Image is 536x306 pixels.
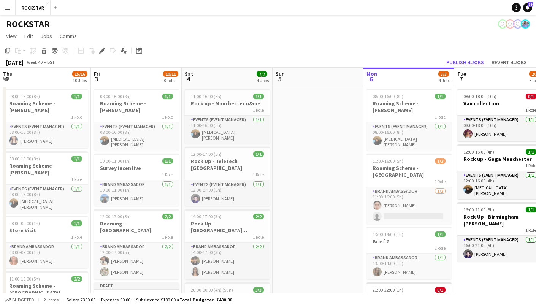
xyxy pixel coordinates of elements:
span: Sat [185,70,193,77]
span: Tue [457,70,466,77]
h3: Roaming Scheme - [GEOGRAPHIC_DATA] [3,282,88,296]
app-user-avatar: Lucy Hillier [521,19,530,29]
span: Sun [276,70,285,77]
span: 11:00-16:00 (5h) [373,158,403,164]
span: 1/1 [162,158,173,164]
div: 08:00-09:00 (1h)1/1Store Visit1 RoleBrand Ambassador1/108:00-09:00 (1h)[PERSON_NAME] [3,216,88,268]
app-card-role: Brand Ambassador2/212:00-17:00 (5h)[PERSON_NAME][PERSON_NAME] [94,243,179,279]
h3: Roaming Scheme - [PERSON_NAME] [366,100,452,114]
span: Budgeted [12,297,34,303]
h3: Brief 7 [366,238,452,245]
app-card-role: Brand Ambassador1/110:00-11:00 (1h)[PERSON_NAME] [94,180,179,206]
span: Comms [60,33,77,40]
span: 2/2 [71,276,82,282]
span: 08:00-18:00 (10h) [463,94,496,99]
h3: Roaming Scheme - [PERSON_NAME] [3,162,88,176]
span: 1 Role [71,176,82,182]
a: Comms [57,31,80,41]
div: 4 Jobs [439,78,450,83]
span: 1 Role [435,179,446,184]
span: Mon [366,70,377,77]
app-card-role: Brand Ambassador1/211:00-16:00 (5h)[PERSON_NAME] [366,187,452,224]
span: 1/1 [71,220,82,226]
span: Edit [24,33,33,40]
div: 8 Jobs [163,78,178,83]
h3: Roaming Scheme - [GEOGRAPHIC_DATA] [366,165,452,178]
app-card-role: Events (Event Manager)1/111:00-16:00 (5h)[MEDICAL_DATA][PERSON_NAME] [185,116,270,144]
span: 16:00-21:00 (5h) [463,207,494,212]
button: Budgeted [4,296,35,304]
span: 1/1 [71,156,82,162]
span: 1 Role [253,172,264,178]
span: 1/1 [435,231,446,237]
h3: Rock Up - Teletech [GEOGRAPHIC_DATA] [185,158,270,171]
span: 1 Role [71,234,82,240]
span: Thu [3,70,13,77]
app-card-role: Events (Event Manager)1/108:00-16:00 (8h)[MEDICAL_DATA][PERSON_NAME] [366,122,452,151]
span: 1 Role [71,114,82,120]
span: 13:00-14:00 (1h) [373,231,403,237]
app-job-card: 08:00-16:00 (8h)1/1Roaming Scheme - [PERSON_NAME]1 RoleEvents (Event Manager)1/108:00-16:00 (8h)[... [3,151,88,213]
span: 1/1 [253,94,264,99]
h1: ROCKSTAR [6,18,50,30]
span: 20:00-00:00 (4h) (Sun) [191,287,233,293]
span: 10/11 [163,71,178,77]
span: 3/5 [438,71,449,77]
span: 1 Role [435,245,446,251]
app-user-avatar: Ed Harvey [513,19,522,29]
span: 11:00-16:00 (5h) [9,276,40,282]
span: 12:00-16:00 (4h) [463,149,494,155]
h3: Roaming - [GEOGRAPHIC_DATA] [94,220,179,234]
app-job-card: 08:00-16:00 (8h)1/1Roaming Scheme - [PERSON_NAME]1 RoleEvents (Event Manager)1/108:00-16:00 (8h)[... [3,89,88,148]
app-job-card: 11:00-16:00 (5h)1/1Rock up - Manchester u&me1 RoleEvents (Event Manager)1/111:00-16:00 (5h)[MEDIC... [185,89,270,144]
button: Revert 4 jobs [488,57,530,67]
span: 3/3 [253,287,264,293]
span: 08:00-16:00 (8h) [9,94,40,99]
div: [DATE] [6,59,24,66]
span: 10:00-11:00 (1h) [100,158,131,164]
div: 12:00-17:00 (5h)1/1Rock Up - Teletech [GEOGRAPHIC_DATA]1 RoleEvents (Event Manager)1/112:00-17:00... [185,147,270,206]
div: BST [47,59,55,65]
h3: Rock up - Manchester u&me [185,100,270,107]
span: 15/16 [72,71,87,77]
span: Week 40 [25,59,44,65]
span: 12:00-17:00 (5h) [100,214,131,219]
span: 5 [274,75,285,83]
span: 1/1 [71,94,82,99]
span: 08:00-16:00 (8h) [9,156,40,162]
app-user-avatar: Ed Harvey [498,19,507,29]
span: 0/1 [435,287,446,293]
app-card-role: Brand Ambassador1/108:00-09:00 (1h)[PERSON_NAME] [3,243,88,268]
span: Total Budgeted £480.00 [179,297,232,303]
app-card-role: Events (Event Manager)1/108:00-16:00 (8h)[PERSON_NAME] [3,122,88,148]
h3: Roaming Scheme - [PERSON_NAME] [94,100,179,114]
span: 08:00-16:00 (8h) [373,94,403,99]
span: View [6,33,17,40]
span: 08:00-09:00 (1h) [9,220,40,226]
a: 19 [523,3,532,12]
span: 3 [93,75,100,83]
span: 14:00-17:00 (3h) [191,214,222,219]
app-job-card: 11:00-16:00 (5h)1/2Roaming Scheme - [GEOGRAPHIC_DATA]1 RoleBrand Ambassador1/211:00-16:00 (5h)[PE... [366,154,452,224]
app-job-card: 08:00-16:00 (8h)1/1Roaming Scheme - [PERSON_NAME]1 RoleEvents (Event Manager)1/108:00-16:00 (8h)[... [366,89,452,151]
span: Jobs [41,33,52,40]
div: 13:00-14:00 (1h)1/1Brief 71 RoleBrand Ambassador1/113:00-14:00 (1h)[PERSON_NAME] [366,227,452,279]
app-card-role: Brand Ambassador2/214:00-17:00 (3h)[PERSON_NAME][PERSON_NAME] [185,243,270,279]
app-user-avatar: Ed Harvey [506,19,515,29]
span: 2/2 [162,214,173,219]
div: 12:00-17:00 (5h)2/2Roaming - [GEOGRAPHIC_DATA]1 RoleBrand Ambassador2/212:00-17:00 (5h)[PERSON_NA... [94,209,179,279]
app-job-card: 08:00-16:00 (8h)1/1Roaming Scheme - [PERSON_NAME]1 RoleEvents (Event Manager)1/108:00-16:00 (8h)[... [94,89,179,151]
span: 1 Role [435,114,446,120]
app-job-card: 14:00-17:00 (3h)2/2Rock Up - [GEOGRAPHIC_DATA] Teletech1 RoleBrand Ambassador2/214:00-17:00 (3h)[... [185,209,270,279]
button: ROCKSTAR [16,0,51,15]
h3: Roaming Scheme - [PERSON_NAME] [3,100,88,114]
span: 19 [528,2,533,7]
span: 21:00-22:00 (1h) [373,287,403,293]
div: Draft [94,282,179,289]
span: 1 Role [253,107,264,113]
span: 7/7 [257,71,267,77]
